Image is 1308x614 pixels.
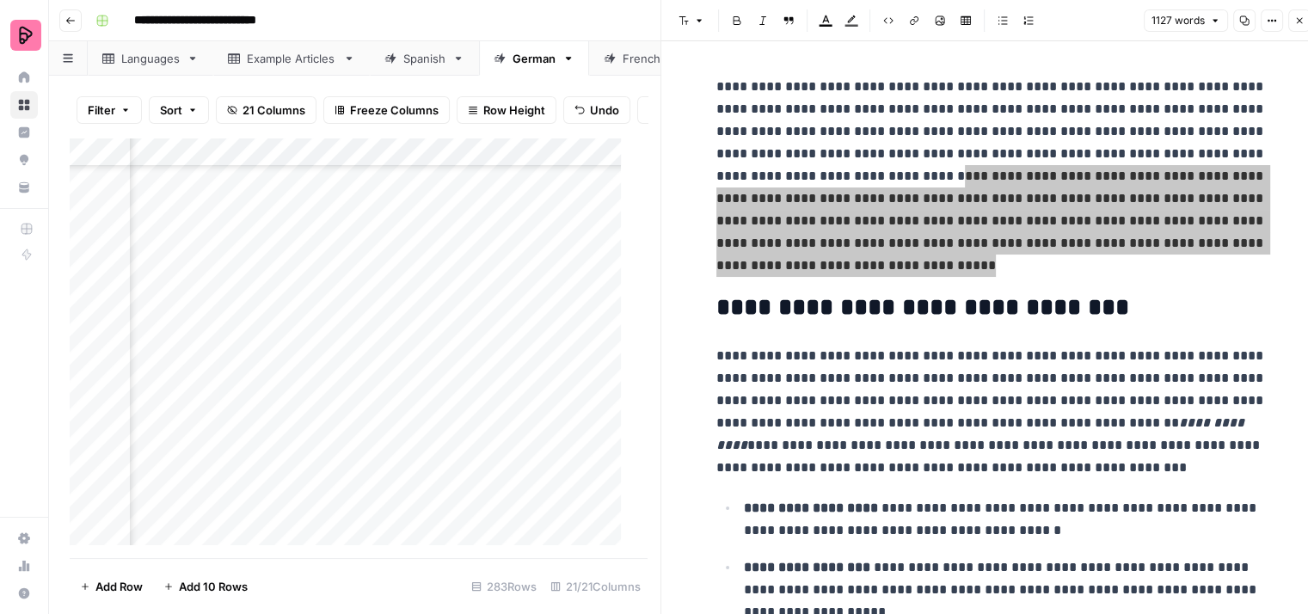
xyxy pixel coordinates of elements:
[479,41,589,76] a: German
[121,50,180,67] div: Languages
[623,50,661,67] div: French
[10,91,38,119] a: Browse
[88,41,213,76] a: Languages
[10,119,38,146] a: Insights
[543,573,648,600] div: 21/21 Columns
[1151,13,1205,28] span: 1127 words
[513,50,556,67] div: German
[88,101,115,119] span: Filter
[213,41,370,76] a: Example Articles
[457,96,556,124] button: Row Height
[323,96,450,124] button: Freeze Columns
[10,146,38,174] a: Opportunities
[10,580,38,607] button: Help + Support
[589,41,695,76] a: French
[95,578,143,595] span: Add Row
[370,41,479,76] a: Spanish
[350,101,439,119] span: Freeze Columns
[464,573,543,600] div: 283 Rows
[403,50,445,67] div: Spanish
[10,20,41,51] img: Preply Logo
[483,101,545,119] span: Row Height
[10,14,38,57] button: Workspace: Preply
[590,101,619,119] span: Undo
[10,64,38,91] a: Home
[243,101,305,119] span: 21 Columns
[10,525,38,552] a: Settings
[149,96,209,124] button: Sort
[153,573,258,600] button: Add 10 Rows
[1144,9,1228,32] button: 1127 words
[10,174,38,201] a: Your Data
[77,96,142,124] button: Filter
[247,50,336,67] div: Example Articles
[10,552,38,580] a: Usage
[216,96,316,124] button: 21 Columns
[160,101,182,119] span: Sort
[70,573,153,600] button: Add Row
[563,96,630,124] button: Undo
[179,578,248,595] span: Add 10 Rows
